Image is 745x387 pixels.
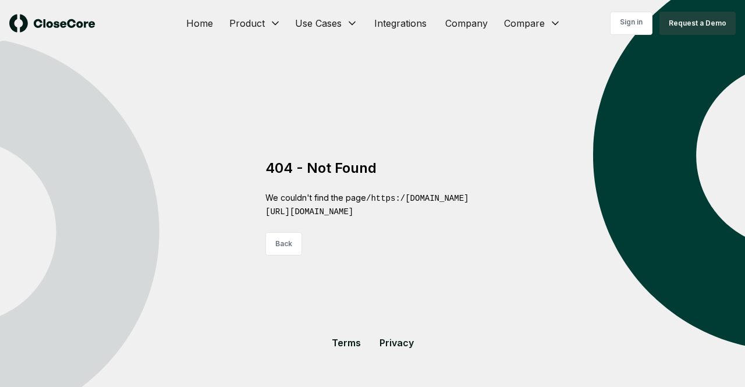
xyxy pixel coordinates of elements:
[265,232,302,255] button: Back
[265,194,469,216] span: /https:/[DOMAIN_NAME][URL][DOMAIN_NAME]
[9,14,95,33] img: logo
[222,12,288,35] button: Product
[365,12,436,35] a: Integrations
[497,12,568,35] button: Compare
[295,16,342,30] span: Use Cases
[229,16,265,30] span: Product
[265,191,480,218] div: We couldn't find the page
[177,12,222,35] a: Home
[610,12,652,35] a: Sign in
[332,337,361,349] a: Terms
[436,12,497,35] a: Company
[288,12,365,35] button: Use Cases
[659,12,736,35] button: Request a Demo
[265,159,480,177] h2: 404 - Not Found
[379,337,414,349] a: Privacy
[504,16,545,30] span: Compare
